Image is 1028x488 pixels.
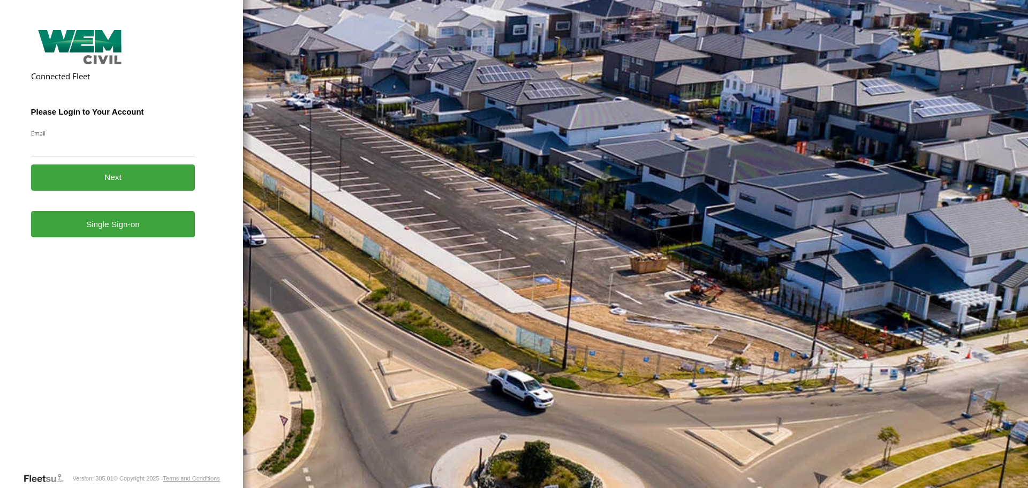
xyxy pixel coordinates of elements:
img: WEM [31,30,130,64]
button: Next [31,164,195,191]
label: Email [31,129,195,137]
a: Terms and Conditions [163,475,220,482]
h3: Please Login to Your Account [31,107,195,116]
h2: Connected Fleet [31,71,195,81]
a: Single Sign-on [31,211,195,237]
a: Visit our Website [23,473,72,484]
div: Version: 305.01 [72,475,113,482]
div: © Copyright 2025 - [114,475,220,482]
